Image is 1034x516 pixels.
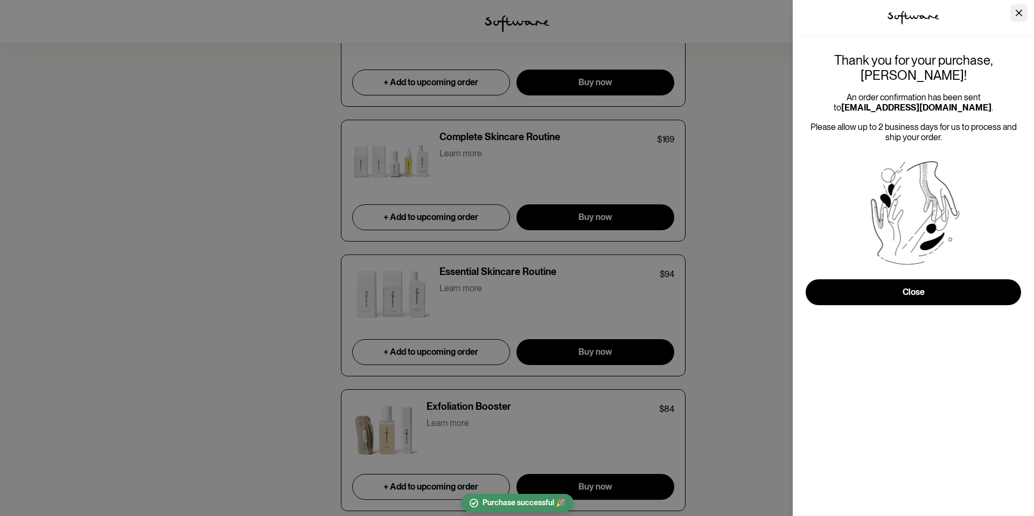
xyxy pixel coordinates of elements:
button: Close [1010,4,1028,22]
p: An order confirmation has been sent to . [806,92,1021,113]
h3: Thank you for your purchase, [PERSON_NAME]! [806,53,1021,84]
button: Close [806,279,1021,305]
span: [EMAIL_ADDRESS][DOMAIN_NAME] [841,102,991,113]
p: Please allow up to 2 business days for us to process and ship your order. [806,122,1021,142]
